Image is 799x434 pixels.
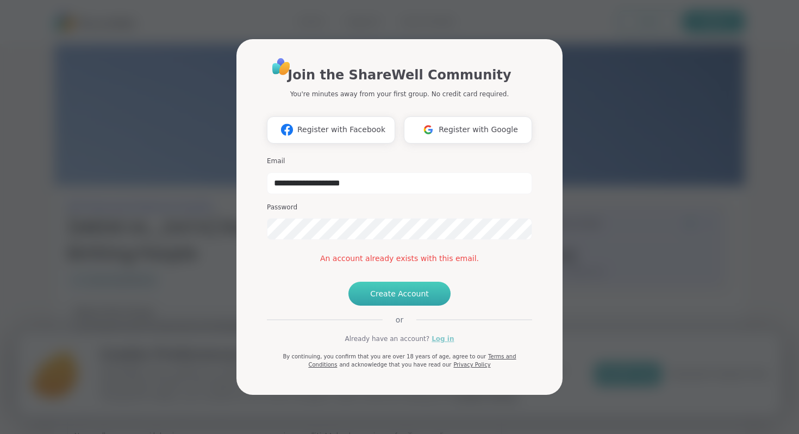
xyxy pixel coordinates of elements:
[432,334,454,344] a: Log in
[269,54,294,79] img: ShareWell Logo
[267,203,532,212] h3: Password
[345,334,429,344] span: Already have an account?
[297,124,385,135] span: Register with Facebook
[418,120,439,140] img: ShareWell Logomark
[370,288,429,299] span: Create Account
[383,314,416,325] span: or
[308,354,516,368] a: Terms and Conditions
[290,89,509,99] p: You're minutes away from your first group. No credit card required.
[277,120,297,140] img: ShareWell Logomark
[404,116,532,144] button: Register with Google
[267,157,532,166] h3: Email
[288,65,511,85] h1: Join the ShareWell Community
[267,253,532,264] div: An account already exists with this email.
[453,362,490,368] a: Privacy Policy
[348,282,451,306] button: Create Account
[283,354,486,359] span: By continuing, you confirm that you are over 18 years of age, agree to our
[339,362,451,368] span: and acknowledge that you have read our
[439,124,518,135] span: Register with Google
[267,116,395,144] button: Register with Facebook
